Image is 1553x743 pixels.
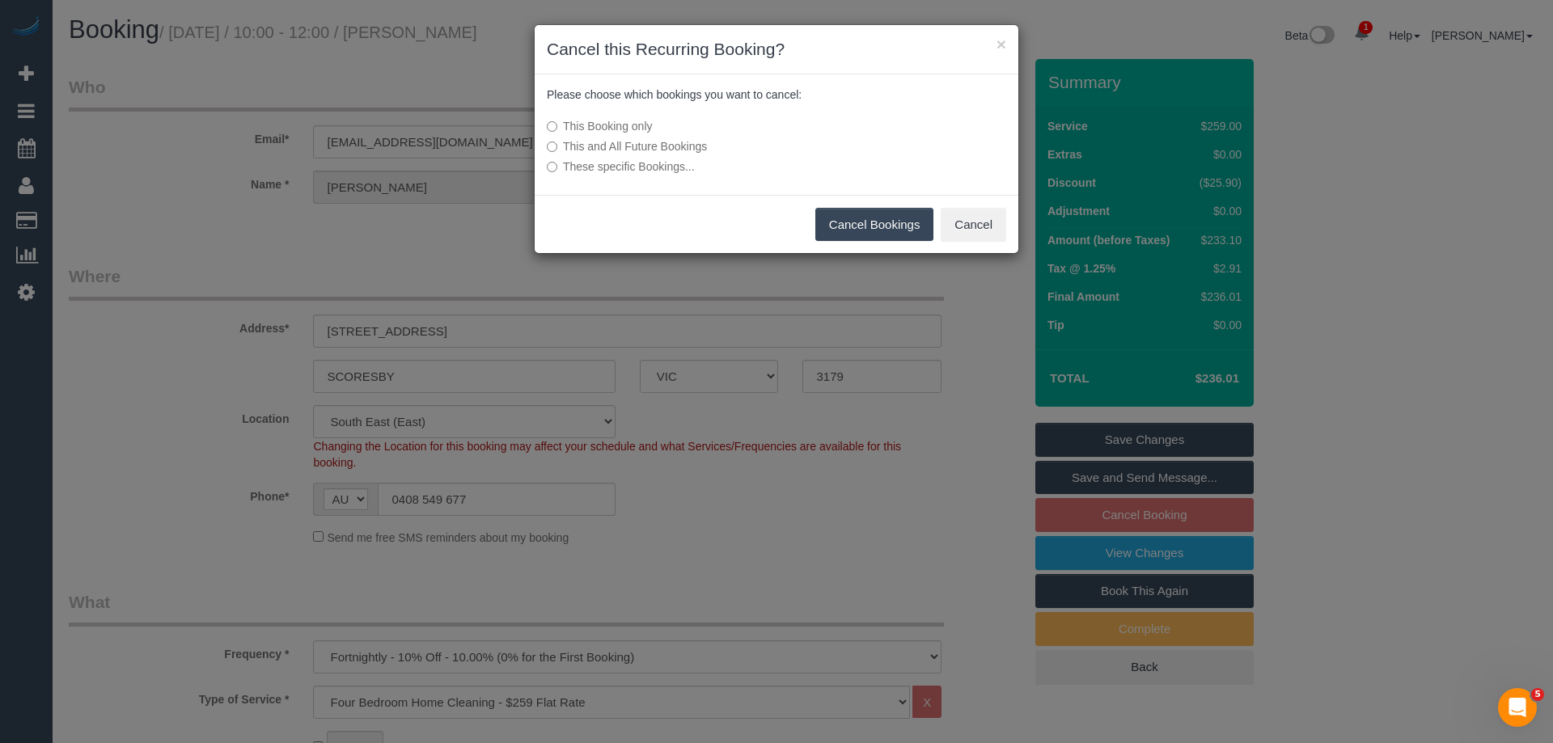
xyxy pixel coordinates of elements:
button: × [997,36,1006,53]
iframe: Intercom live chat [1498,688,1537,727]
input: This Booking only [547,121,557,132]
label: This and All Future Bookings [547,138,845,154]
input: These specific Bookings... [547,162,557,172]
button: Cancel [941,208,1006,242]
p: Please choose which bookings you want to cancel: [547,87,1006,103]
label: This Booking only [547,118,845,134]
button: Cancel Bookings [815,208,934,242]
h3: Cancel this Recurring Booking? [547,37,1006,61]
span: 5 [1531,688,1544,701]
label: These specific Bookings... [547,158,845,175]
input: This and All Future Bookings [547,141,557,152]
